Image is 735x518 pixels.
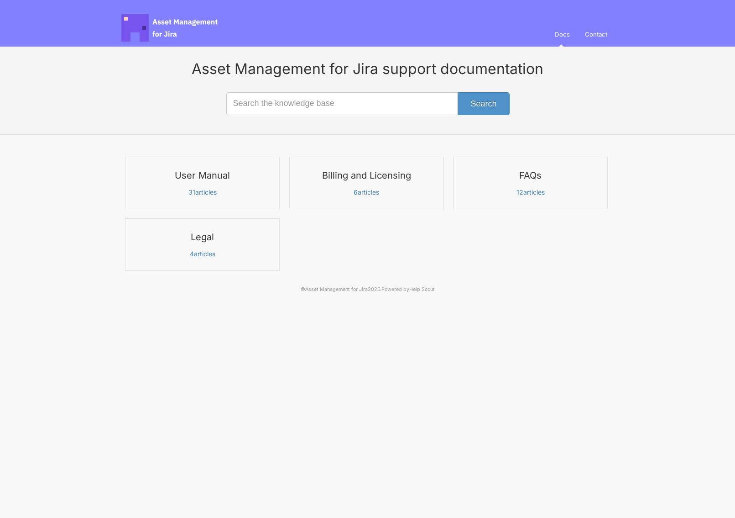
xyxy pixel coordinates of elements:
span: 4 [190,250,194,258]
span: 6 [354,188,358,196]
button: Search [458,92,509,115]
a: FAQs 12articles [453,157,608,209]
span: 12 [516,188,523,196]
p: articles [459,188,602,196]
span: Search [470,99,496,108]
h3: Billing and Licensing [295,169,438,181]
h3: Legal [131,231,274,243]
h3: User Manual [131,169,274,181]
a: Legal 4articles [125,218,280,271]
a: Asset Management for Jira [305,286,368,292]
span: 31 [188,188,195,196]
span: Powered by [381,286,435,292]
p: articles [131,188,274,196]
a: Docs [549,22,577,47]
a: Contact [579,22,614,47]
p: © 2025. [121,285,614,294]
p: articles [295,188,438,196]
a: Billing and Licensing 6articles [289,157,444,209]
a: User Manual 31articles [125,157,280,209]
span: Asset Management for Jira Docs [121,14,219,42]
p: articles [131,250,274,258]
a: Help Scout [409,286,435,292]
input: Search the knowledge base [226,92,509,115]
h3: FAQs [459,169,602,181]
